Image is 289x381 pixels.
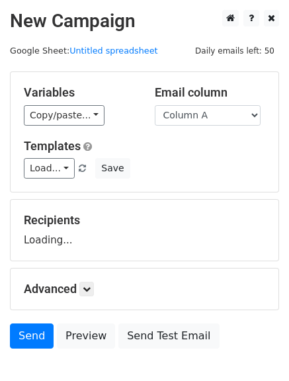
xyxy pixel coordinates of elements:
[95,158,130,179] button: Save
[24,139,81,153] a: Templates
[24,213,265,228] h5: Recipients
[10,46,158,56] small: Google Sheet:
[10,323,54,349] a: Send
[24,85,135,100] h5: Variables
[118,323,219,349] a: Send Test Email
[57,323,115,349] a: Preview
[24,282,265,296] h5: Advanced
[10,10,279,32] h2: New Campaign
[155,85,266,100] h5: Email column
[24,158,75,179] a: Load...
[69,46,157,56] a: Untitled spreadsheet
[24,213,265,247] div: Loading...
[190,46,279,56] a: Daily emails left: 50
[190,44,279,58] span: Daily emails left: 50
[24,105,104,126] a: Copy/paste...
